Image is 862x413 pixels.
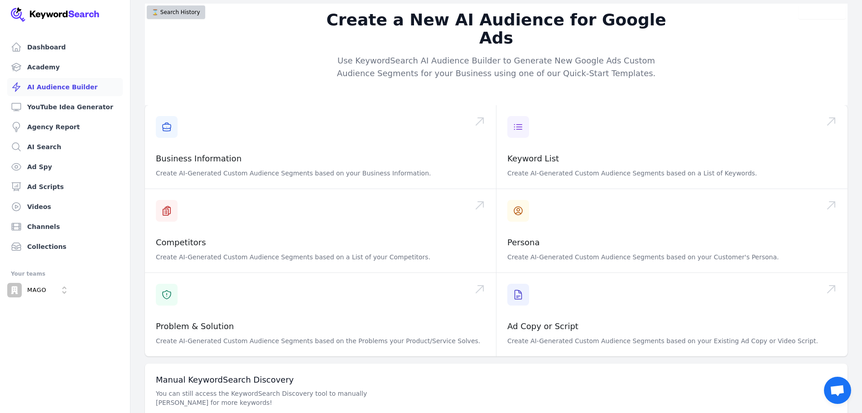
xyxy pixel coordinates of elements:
a: Channels [7,218,123,236]
p: MAGO [27,286,46,294]
p: You can still access the KeywordSearch Discovery tool to manually [PERSON_NAME] for more keywords! [156,389,417,407]
a: Collections [7,238,123,256]
h2: Create a New AI Audience for Google Ads [323,11,670,47]
a: Ad Scripts [7,178,123,196]
div: Open chat [824,377,851,404]
a: Dashboard [7,38,123,56]
a: AI Search [7,138,123,156]
a: Videos [7,198,123,216]
img: Your Company [11,7,100,22]
p: Use KeywordSearch AI Audience Builder to Generate New Google Ads Custom Audience Segments for you... [323,54,670,80]
a: Persona [507,238,540,247]
button: ⌛️ Search History [147,5,205,19]
a: Ad Copy or Script [507,321,578,331]
a: Academy [7,58,123,76]
a: Ad Spy [7,158,123,176]
a: AI Audience Builder [7,78,123,96]
a: Agency Report [7,118,123,136]
div: Your teams [11,268,119,279]
button: Video Tutorial [799,5,846,19]
a: Business Information [156,154,241,163]
a: Competitors [156,238,206,247]
a: Problem & Solution [156,321,234,331]
a: Keyword List [507,154,559,163]
img: MAGO [7,283,22,297]
button: Open organization switcher [7,283,72,297]
h3: Manual KeywordSearch Discovery [156,374,837,385]
a: YouTube Idea Generator [7,98,123,116]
